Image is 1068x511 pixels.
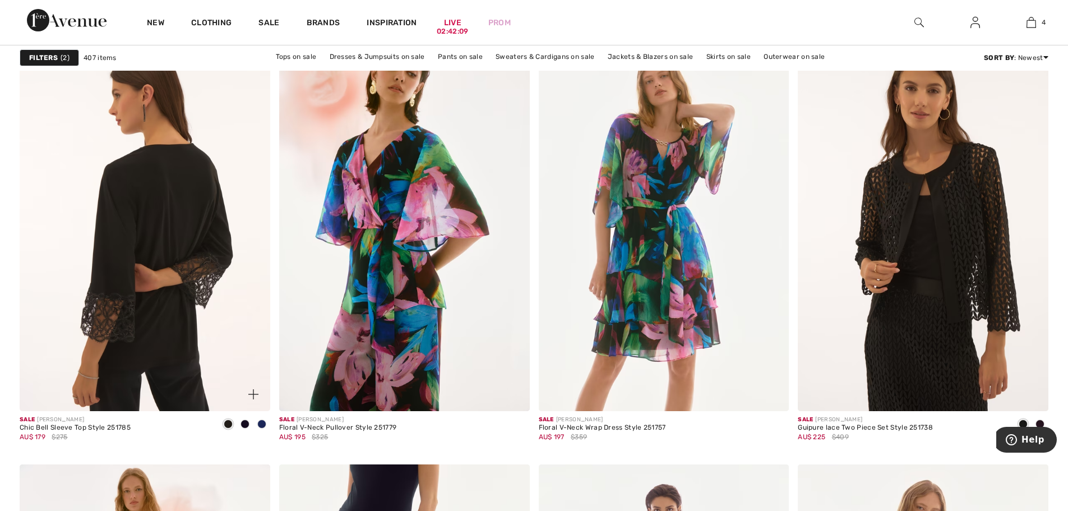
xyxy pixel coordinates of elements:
[20,35,270,411] a: Chic Bell Sleeve Top Style 251785. Royal Sapphire 163
[984,53,1048,63] div: : Newest
[191,18,232,30] a: Clothing
[961,16,989,30] a: Sign In
[237,416,253,434] div: Midnight Blue
[279,416,397,424] div: [PERSON_NAME]
[996,427,1057,455] iframe: Opens a widget where you can find more information
[571,432,587,442] span: $359
[1042,17,1046,27] span: 4
[29,53,58,63] strong: Filters
[488,17,511,29] a: Prom
[758,49,830,64] a: Outerwear on sale
[798,35,1048,411] img: Guipure lace Two Piece Set Style 251738. Midnight Blue
[798,416,933,424] div: [PERSON_NAME]
[1027,16,1036,29] img: My Bag
[258,18,279,30] a: Sale
[279,424,397,432] div: Floral V-Neck Pullover Style 251779
[539,424,666,432] div: Floral V-Neck Wrap Dress Style 251757
[20,433,45,441] span: AU$ 179
[914,16,924,29] img: search the website
[490,49,600,64] a: Sweaters & Cardigans on sale
[52,432,67,442] span: $275
[539,35,789,411] img: Floral V-Neck Wrap Dress Style 251757. Black/Multi
[248,389,258,399] img: plus_v2.svg
[279,433,306,441] span: AU$ 195
[279,35,530,411] img: Floral V-Neck Pullover Style 251779. Black/Multi
[84,53,117,63] span: 407 items
[798,424,933,432] div: Guipure lace Two Piece Set Style 251738
[307,18,340,30] a: Brands
[270,49,322,64] a: Tops on sale
[27,9,107,31] img: 1ère Avenue
[602,49,699,64] a: Jackets & Blazers on sale
[539,416,666,424] div: [PERSON_NAME]
[20,416,131,424] div: [PERSON_NAME]
[220,416,237,434] div: Black
[61,53,70,63] span: 2
[324,49,431,64] a: Dresses & Jumpsuits on sale
[367,18,417,30] span: Inspiration
[1032,416,1048,434] div: Midnight Blue
[798,433,825,441] span: AU$ 225
[984,54,1014,62] strong: Sort By
[970,16,980,29] img: My Info
[437,26,468,37] div: 02:42:09
[253,416,270,434] div: Royal Sapphire 163
[279,416,294,423] span: Sale
[539,433,565,441] span: AU$ 197
[832,432,849,442] span: $409
[147,18,164,30] a: New
[1004,16,1058,29] a: 4
[444,17,461,29] a: Live02:42:09
[539,416,554,423] span: Sale
[20,416,35,423] span: Sale
[798,416,813,423] span: Sale
[20,424,131,432] div: Chic Bell Sleeve Top Style 251785
[432,49,488,64] a: Pants on sale
[312,432,328,442] span: $325
[1015,416,1032,434] div: Black
[701,49,756,64] a: Skirts on sale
